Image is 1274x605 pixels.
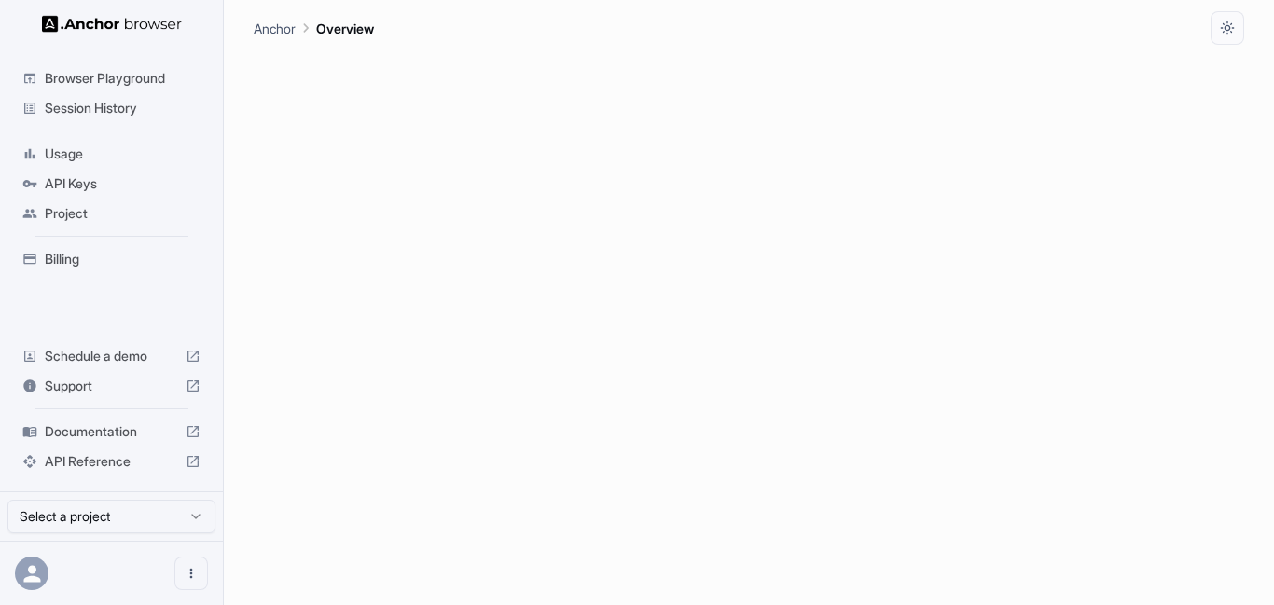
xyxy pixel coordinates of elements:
[15,244,208,274] div: Billing
[45,347,178,365] span: Schedule a demo
[45,204,201,223] span: Project
[15,169,208,199] div: API Keys
[15,371,208,401] div: Support
[15,139,208,169] div: Usage
[45,377,178,395] span: Support
[174,557,208,590] button: Open menu
[45,99,201,117] span: Session History
[254,19,296,38] p: Anchor
[45,69,201,88] span: Browser Playground
[15,93,208,123] div: Session History
[15,199,208,228] div: Project
[45,144,201,163] span: Usage
[15,63,208,93] div: Browser Playground
[42,15,182,33] img: Anchor Logo
[316,19,374,38] p: Overview
[45,250,201,268] span: Billing
[15,341,208,371] div: Schedule a demo
[15,417,208,447] div: Documentation
[45,174,201,193] span: API Keys
[45,452,178,471] span: API Reference
[15,447,208,476] div: API Reference
[254,18,374,38] nav: breadcrumb
[45,422,178,441] span: Documentation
